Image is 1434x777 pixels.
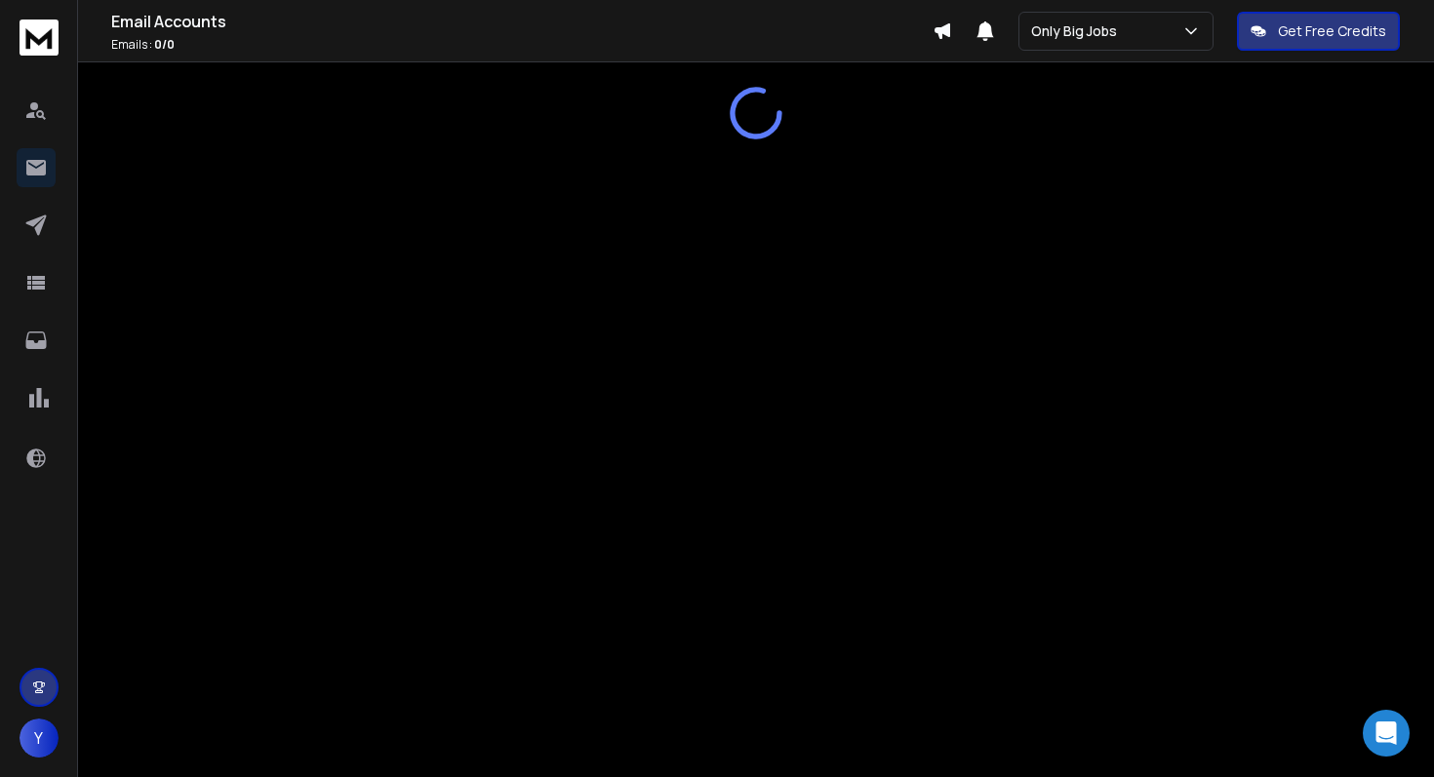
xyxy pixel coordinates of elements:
h1: Email Accounts [111,10,933,33]
button: Get Free Credits [1237,12,1400,51]
p: Only Big Jobs [1031,21,1125,41]
button: Y [20,719,59,758]
p: Emails : [111,37,933,53]
span: 0 / 0 [154,36,175,53]
img: logo [20,19,59,56]
p: Get Free Credits [1278,21,1386,41]
div: Open Intercom Messenger [1363,710,1410,757]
